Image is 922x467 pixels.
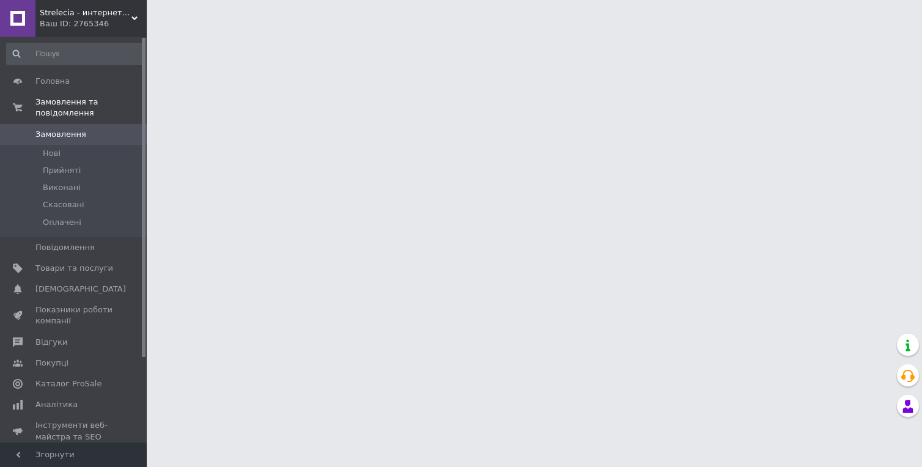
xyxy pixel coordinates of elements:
span: Нові [43,148,61,159]
span: Каталог ProSale [35,378,101,389]
span: Товари та послуги [35,263,113,274]
span: Аналітика [35,399,78,410]
span: Оплачені [43,217,81,228]
span: Замовлення та повідомлення [35,97,147,119]
span: Замовлення [35,129,86,140]
span: Показники роботи компанії [35,304,113,326]
div: Ваш ID: 2765346 [40,18,147,29]
span: [DEMOGRAPHIC_DATA] [35,284,126,295]
span: Головна [35,76,70,87]
span: Скасовані [43,199,84,210]
input: Пошук [6,43,144,65]
span: Інструменти веб-майстра та SEO [35,420,113,442]
span: Strelecia - интернет-магазин женских сумок, клатчей, рюкзаков и одежды [40,7,131,18]
span: Повідомлення [35,242,95,253]
span: Відгуки [35,337,67,348]
span: Покупці [35,358,68,369]
span: Виконані [43,182,81,193]
span: Прийняті [43,165,81,176]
